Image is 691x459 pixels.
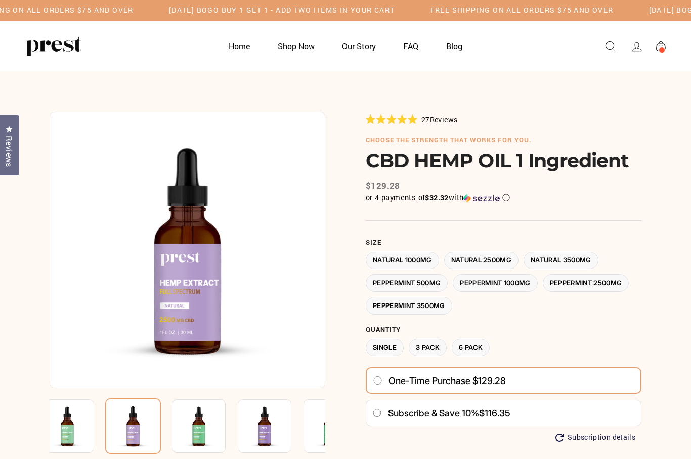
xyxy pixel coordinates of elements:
[479,408,510,418] span: $116.35
[444,252,519,270] label: Natural 2500MG
[430,6,614,15] h5: Free Shipping on all orders $75 and over
[366,113,457,125] div: 27Reviews
[216,36,475,56] ul: Primary
[434,36,475,56] a: Blog
[366,326,641,334] label: Quantity
[366,149,641,172] h1: CBD HEMP OIL 1 Ingredient
[169,6,395,15] h5: [DATE] BOGO BUY 1 GET 1 - ADD TWO ITEMS IN YOUR CART
[452,339,490,357] label: 6 Pack
[453,274,538,292] label: Peppermint 1000MG
[304,399,357,453] img: CBD HEMP OIL 1 Ingredient
[568,433,635,442] span: Subscription details
[366,297,452,315] label: Peppermint 3500MG
[366,274,448,292] label: Peppermint 500MG
[172,399,226,453] img: CBD HEMP OIL 1 Ingredient
[105,398,161,454] img: CBD HEMP OIL 1 Ingredient
[421,114,430,124] span: 27
[40,399,94,453] img: CBD HEMP OIL 1 Ingredient
[524,252,598,270] label: Natural 3500MG
[425,193,448,202] span: $32.32
[366,193,641,203] div: or 4 payments of with
[543,274,629,292] label: Peppermint 2500MG
[372,409,382,417] input: Subscribe & save 10%$116.35
[265,36,327,56] a: Shop Now
[388,375,506,387] span: One-time purchase $129.28
[366,252,439,270] label: Natural 1000MG
[238,399,291,453] img: CBD HEMP OIL 1 Ingredient
[3,136,16,167] span: Reviews
[366,136,641,144] h6: choose the strength that works for you.
[409,339,447,357] label: 3 Pack
[391,36,431,56] a: FAQ
[366,239,641,247] label: Size
[50,112,325,388] img: CBD HEMP OIL 1 Ingredient
[463,194,500,203] img: Sezzle
[388,408,479,418] span: Subscribe & save 10%
[25,36,81,56] img: PREST ORGANICS
[216,36,263,56] a: Home
[329,36,388,56] a: Our Story
[555,433,635,442] button: Subscription details
[373,376,382,385] input: One-time purchase $129.28
[430,114,458,124] span: Reviews
[366,339,404,357] label: Single
[366,193,641,203] div: or 4 payments of$32.32withSezzle Click to learn more about Sezzle
[366,180,400,192] span: $129.28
